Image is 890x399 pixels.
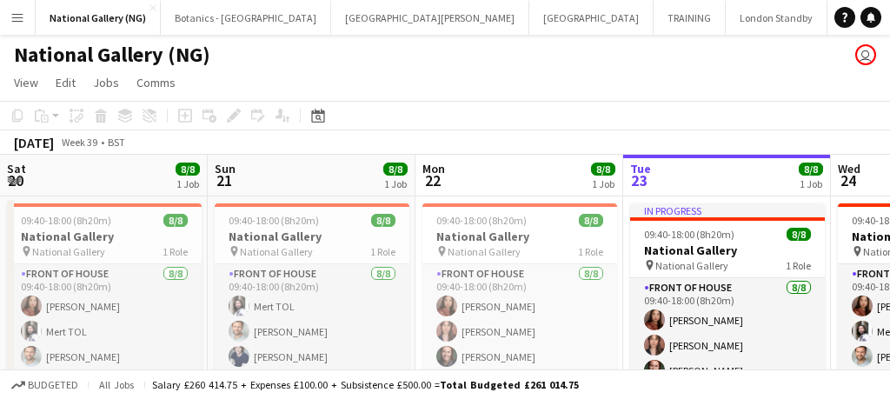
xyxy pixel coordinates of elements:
[152,378,579,391] div: Salary £260 414.75 + Expenses £100.00 + Subsistence £500.00 =
[422,229,617,244] h3: National Gallery
[384,177,407,190] div: 1 Job
[176,163,200,176] span: 8/8
[838,161,860,176] span: Wed
[57,136,101,149] span: Week 39
[628,170,651,190] span: 23
[96,378,137,391] span: All jobs
[108,136,125,149] div: BST
[86,71,126,94] a: Jobs
[28,379,78,391] span: Budgeted
[163,245,188,258] span: 1 Role
[9,376,81,395] button: Budgeted
[176,177,199,190] div: 1 Job
[14,75,38,90] span: View
[383,163,408,176] span: 8/8
[448,245,521,258] span: National Gallery
[49,71,83,94] a: Edit
[422,161,445,176] span: Mon
[7,71,45,94] a: View
[21,214,111,227] span: 09:40-18:00 (8h20m)
[578,245,603,258] span: 1 Role
[93,75,119,90] span: Jobs
[786,259,811,272] span: 1 Role
[440,378,579,391] span: Total Budgeted £261 014.75
[215,229,409,244] h3: National Gallery
[630,161,651,176] span: Tue
[436,214,527,227] span: 09:40-18:00 (8h20m)
[855,44,876,65] app-user-avatar: Claudia Lewis
[787,228,811,241] span: 8/8
[799,163,823,176] span: 8/8
[655,259,728,272] span: National Gallery
[136,75,176,90] span: Comms
[592,177,614,190] div: 1 Job
[654,1,726,35] button: TRAINING
[163,214,188,227] span: 8/8
[591,163,615,176] span: 8/8
[420,170,445,190] span: 22
[240,245,313,258] span: National Gallery
[331,1,529,35] button: [GEOGRAPHIC_DATA][PERSON_NAME]
[800,177,822,190] div: 1 Job
[130,71,183,94] a: Comms
[212,170,236,190] span: 21
[579,214,603,227] span: 8/8
[529,1,654,35] button: [GEOGRAPHIC_DATA]
[4,170,26,190] span: 20
[14,134,54,151] div: [DATE]
[7,229,202,244] h3: National Gallery
[7,161,26,176] span: Sat
[370,245,395,258] span: 1 Role
[215,161,236,176] span: Sun
[630,243,825,258] h3: National Gallery
[835,170,860,190] span: 24
[630,203,825,217] div: In progress
[36,1,161,35] button: National Gallery (NG)
[161,1,331,35] button: Botanics - [GEOGRAPHIC_DATA]
[56,75,76,90] span: Edit
[14,42,210,68] h1: National Gallery (NG)
[32,245,105,258] span: National Gallery
[644,228,734,241] span: 09:40-18:00 (8h20m)
[229,214,319,227] span: 09:40-18:00 (8h20m)
[726,1,827,35] button: London Standby
[371,214,395,227] span: 8/8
